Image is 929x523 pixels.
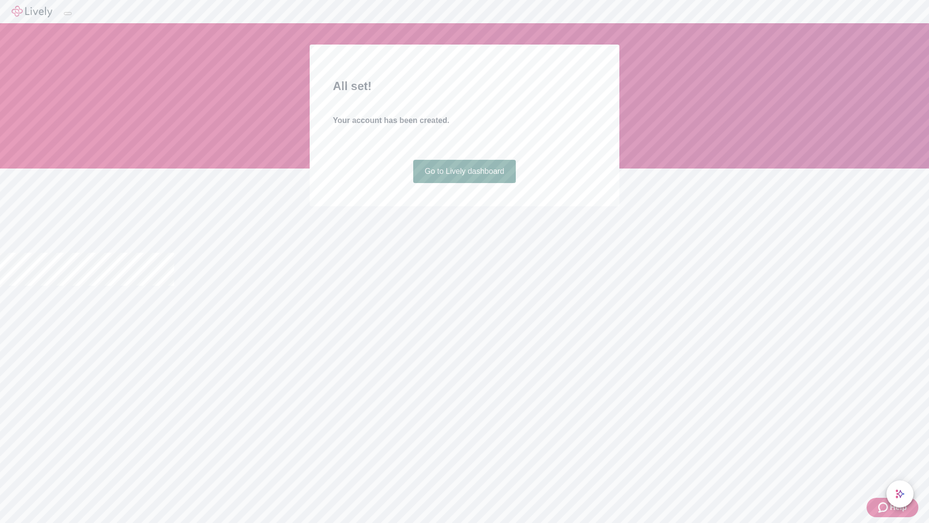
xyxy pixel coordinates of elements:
[886,480,914,508] button: chat
[333,115,596,126] h4: Your account has been created.
[867,498,918,517] button: Zendesk support iconHelp
[878,502,890,513] svg: Zendesk support icon
[12,6,52,17] img: Lively
[64,12,72,15] button: Log out
[333,77,596,95] h2: All set!
[413,160,516,183] a: Go to Lively dashboard
[895,489,905,499] svg: Lively AI Assistant
[890,502,907,513] span: Help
